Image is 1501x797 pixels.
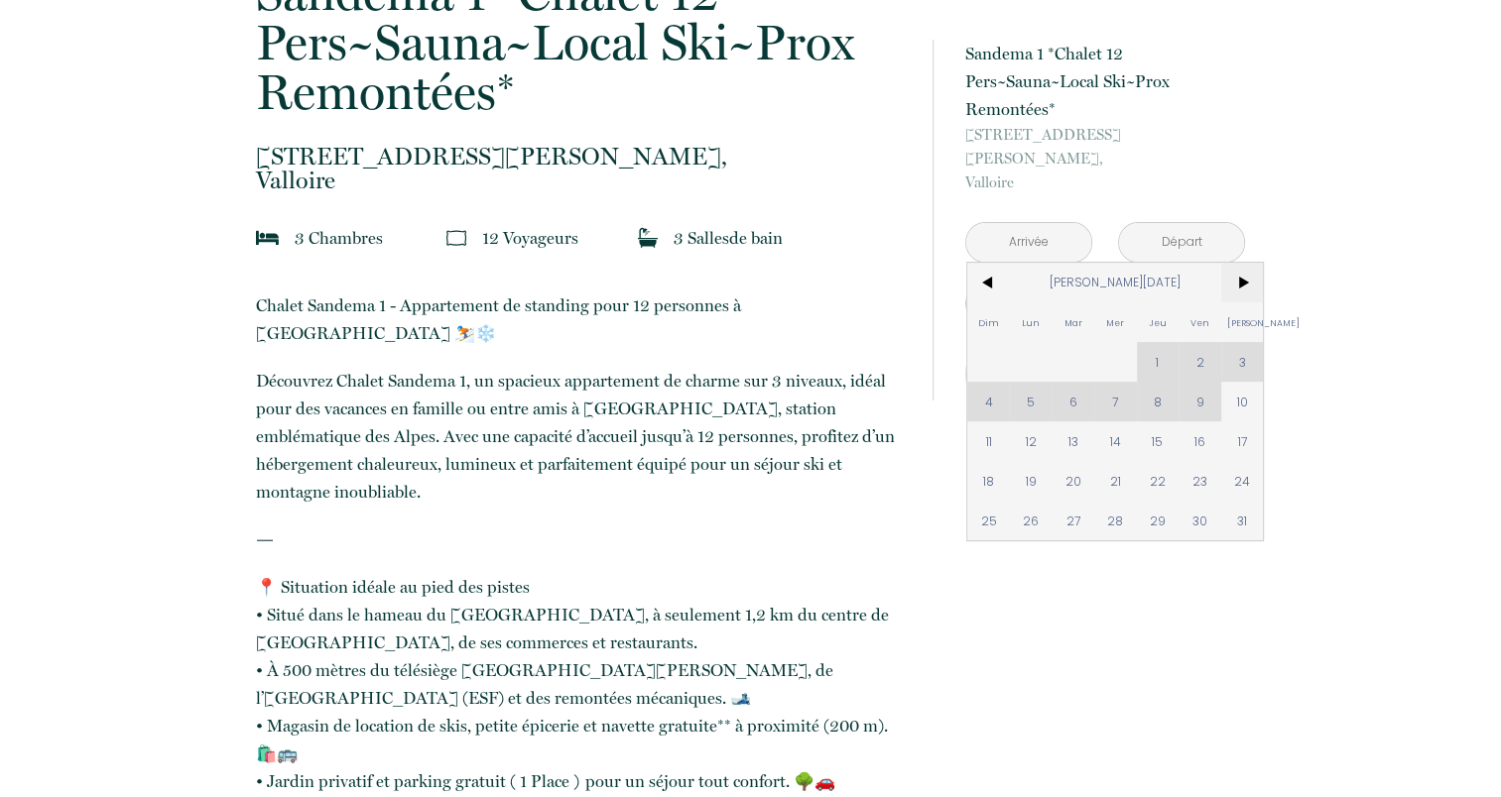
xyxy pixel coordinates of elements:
button: Réserver [965,347,1245,400]
span: 31 [1221,501,1264,540]
span: 11 [967,421,1010,461]
p: Sandema 1 *Chalet 12 Pers~Sauna~Local Ski~Prox Remontées* [965,40,1245,123]
span: > [1221,263,1264,302]
span: 19 [1010,461,1053,501]
span: 13 [1052,421,1094,461]
span: 29 [1137,501,1180,540]
p: Valloire [256,145,907,192]
span: 12 [1010,421,1053,461]
span: s [722,228,729,248]
span: 30 [1179,501,1221,540]
p: 12 Voyageur [482,224,578,252]
span: 18 [967,461,1010,501]
span: Jeu [1137,302,1180,342]
span: 21 [1094,461,1137,501]
span: [STREET_ADDRESS][PERSON_NAME], [965,123,1245,171]
img: guests [446,228,466,248]
input: Départ [1119,223,1244,262]
span: Ven [1179,302,1221,342]
p: 📍 Situation idéale au pied des pistes • Situé dans le hameau du [GEOGRAPHIC_DATA], à seulement 1,... [256,573,907,795]
p: Chalet Sandema 1 - Appartement de standing pour 12 personnes à [GEOGRAPHIC_DATA] ⛷️❄️ [256,291,907,347]
p: Découvrez Chalet Sandema 1, un spacieux appartement de charme sur 3 niveaux, idéal pour des vacan... [256,367,907,506]
span: < [967,263,1010,302]
span: 10 [1221,382,1264,421]
input: Arrivée [966,223,1091,262]
span: 25 [967,501,1010,540]
span: Dim [967,302,1010,342]
span: 17 [1221,421,1264,461]
span: 28 [1094,501,1137,540]
span: 16 [1179,421,1221,461]
span: 27 [1052,501,1094,540]
p: ⸻ [256,525,907,553]
span: 15 [1137,421,1180,461]
p: 3 Salle de bain [674,224,783,252]
span: 24 [1221,461,1264,501]
p: Valloire [965,123,1245,194]
span: 20 [1052,461,1094,501]
span: Mar [1052,302,1094,342]
span: 22 [1137,461,1180,501]
span: Lun [1010,302,1053,342]
span: s [376,228,383,248]
span: [STREET_ADDRESS][PERSON_NAME], [256,145,907,169]
span: 23 [1179,461,1221,501]
span: 14 [1094,421,1137,461]
span: [PERSON_NAME][DATE] [1010,263,1221,302]
p: 3 Chambre [295,224,383,252]
span: 26 [1010,501,1053,540]
span: s [571,228,578,248]
span: Mer [1094,302,1137,342]
span: [PERSON_NAME] [1221,302,1264,342]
